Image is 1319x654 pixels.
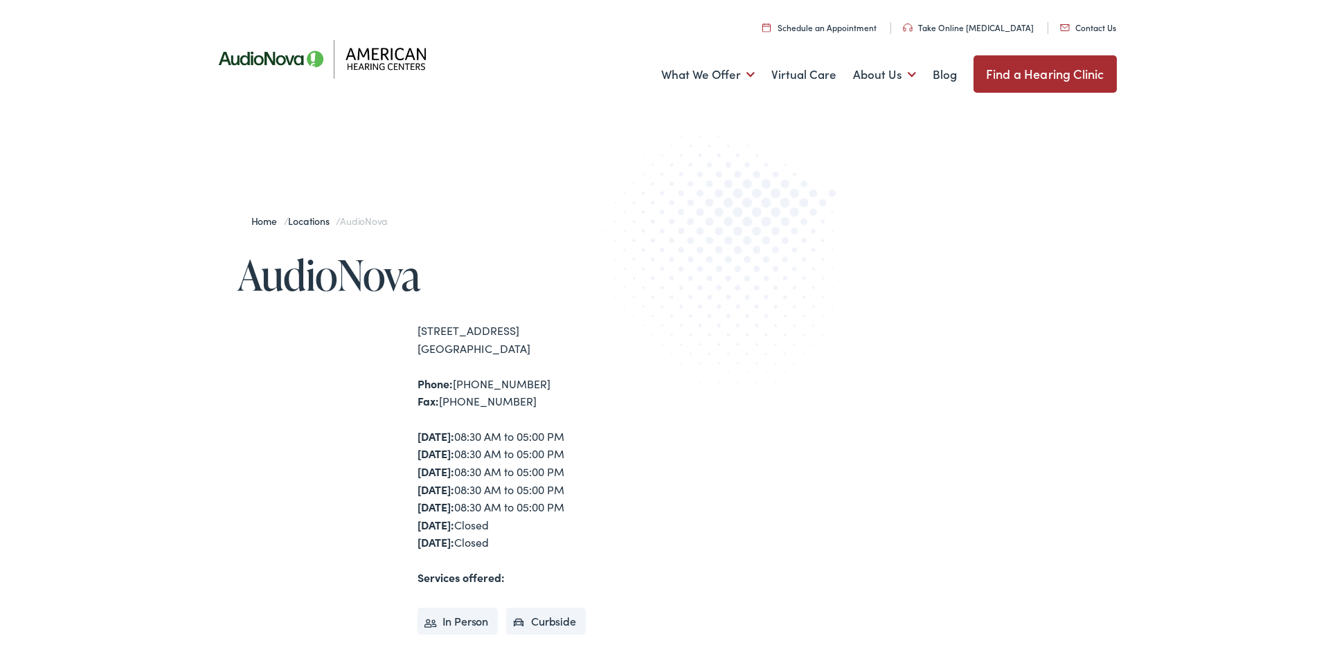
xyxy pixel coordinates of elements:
[418,608,499,635] li: In Person
[418,517,454,532] strong: [DATE]:
[251,214,284,228] a: Home
[853,49,916,100] a: About Us
[418,482,454,497] strong: [DATE]:
[418,375,660,410] div: [PHONE_NUMBER] [PHONE_NUMBER]
[418,446,454,461] strong: [DATE]:
[933,49,957,100] a: Blog
[1060,24,1070,31] img: utility icon
[903,21,1034,33] a: Take Online [MEDICAL_DATA]
[340,214,387,228] span: AudioNova
[1060,21,1116,33] a: Contact Us
[661,49,755,100] a: What We Offer
[506,608,586,635] li: Curbside
[418,322,660,357] div: [STREET_ADDRESS] [GEOGRAPHIC_DATA]
[418,570,505,585] strong: Services offered:
[237,252,660,298] h1: AudioNova
[762,21,877,33] a: Schedule an Appointment
[771,49,836,100] a: Virtual Care
[418,464,454,479] strong: [DATE]:
[973,55,1117,93] a: Find a Hearing Clinic
[251,214,388,228] span: / /
[762,23,771,32] img: utility icon
[418,376,453,391] strong: Phone:
[288,214,336,228] a: Locations
[903,24,913,32] img: utility icon
[418,393,439,408] strong: Fax:
[418,428,454,444] strong: [DATE]:
[418,534,454,549] strong: [DATE]:
[418,499,454,514] strong: [DATE]:
[418,428,660,552] div: 08:30 AM to 05:00 PM 08:30 AM to 05:00 PM 08:30 AM to 05:00 PM 08:30 AM to 05:00 PM 08:30 AM to 0...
